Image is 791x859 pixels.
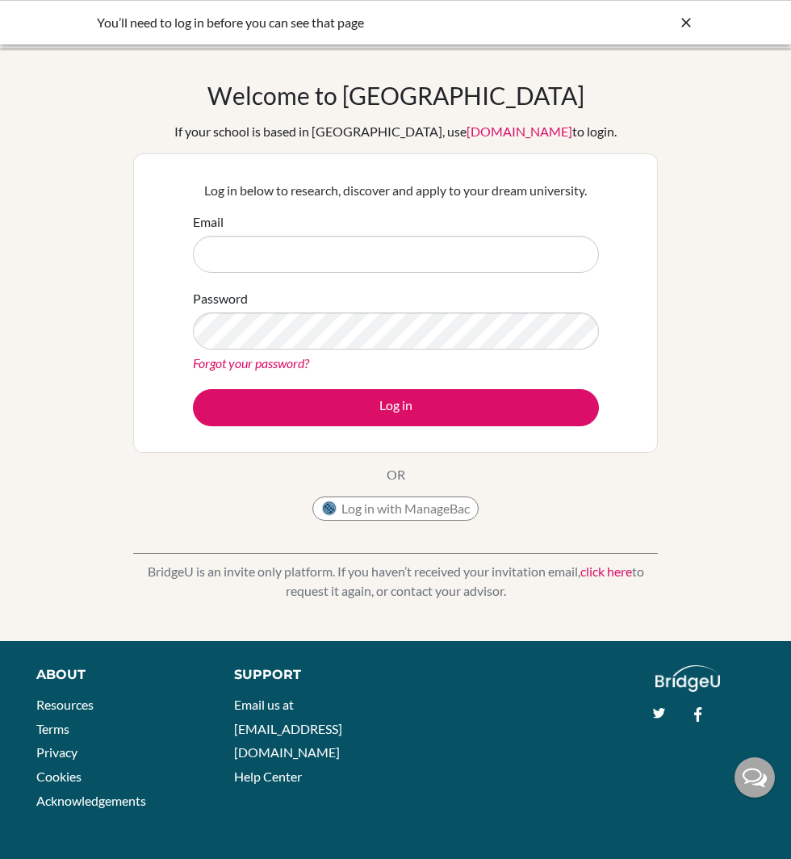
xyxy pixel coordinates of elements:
p: OR [387,465,405,484]
a: Help Center [234,769,302,784]
div: Support [234,665,380,685]
a: Forgot your password? [193,355,309,371]
a: Cookies [36,769,82,784]
a: Email us at [EMAIL_ADDRESS][DOMAIN_NAME] [234,697,342,760]
label: Email [193,212,224,232]
img: logo_white@2x-f4f0deed5e89b7ecb1c2cc34c3e3d731f90f0f143d5ea2071677605dd97b5244.png [655,665,721,692]
button: Log in with ManageBac [312,497,479,521]
p: BridgeU is an invite only platform. If you haven’t received your invitation email, to request it ... [133,562,658,601]
a: Privacy [36,744,77,760]
div: About [36,665,198,685]
a: click here [580,564,632,579]
h1: Welcome to [GEOGRAPHIC_DATA] [207,81,584,110]
a: Resources [36,697,94,712]
a: Terms [36,721,69,736]
a: Acknowledgements [36,793,146,808]
div: If your school is based in [GEOGRAPHIC_DATA], use to login. [174,122,617,141]
button: Log in [193,389,599,426]
label: Password [193,289,248,308]
div: You’ll need to log in before you can see that page [97,13,452,32]
a: [DOMAIN_NAME] [467,124,572,139]
p: Log in below to research, discover and apply to your dream university. [193,181,599,200]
